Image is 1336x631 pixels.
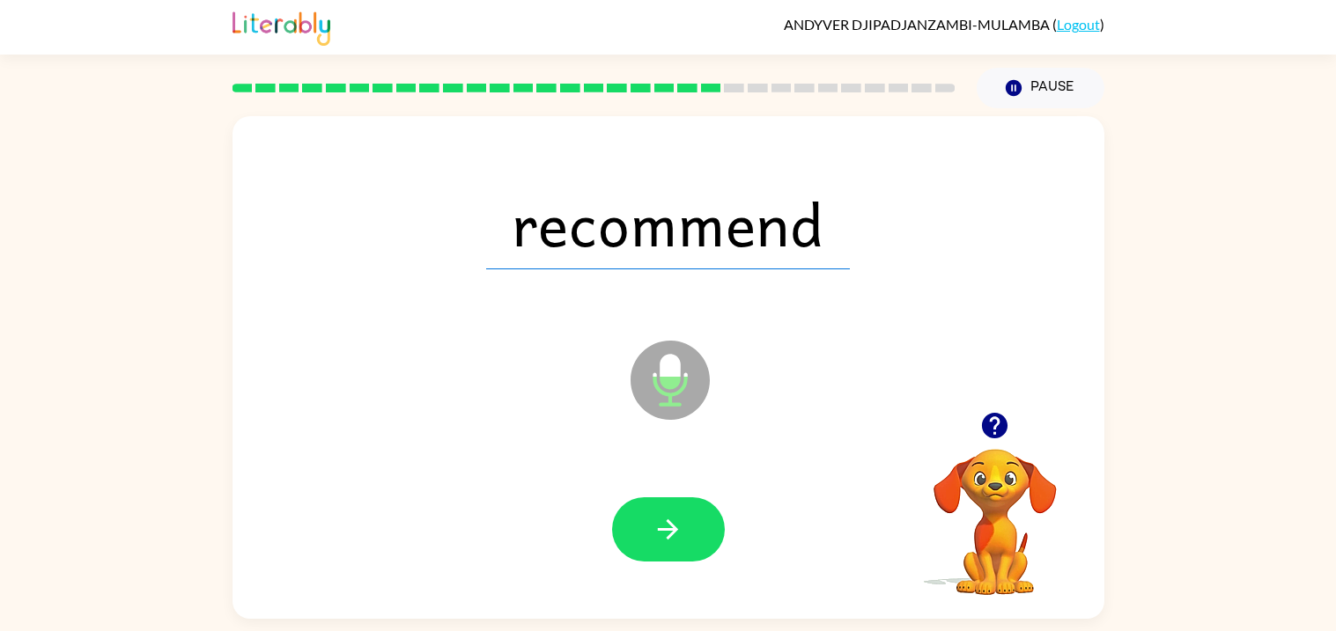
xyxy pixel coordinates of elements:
span: ANDYVER DJIPADJANZAMBI-MULAMBA [784,16,1052,33]
button: Pause [977,68,1104,108]
a: Logout [1057,16,1100,33]
video: Your browser must support playing .mp4 files to use Literably. Please try using another browser. [907,422,1083,598]
span: recommend [486,178,850,269]
div: ( ) [784,16,1104,33]
img: Literably [233,7,330,46]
